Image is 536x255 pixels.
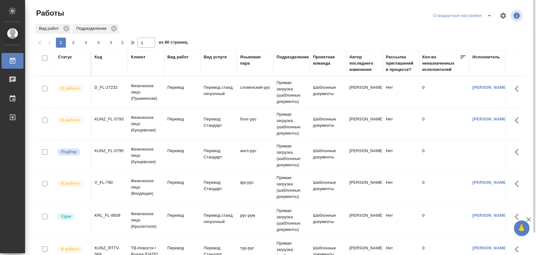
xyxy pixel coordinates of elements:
[511,113,526,128] button: Здесь прячутся важные кнопки
[237,81,273,103] td: словенский-рус
[58,54,72,60] div: Статус
[81,38,91,48] button: 3
[237,209,273,231] td: рус-рум
[473,117,507,121] a: [PERSON_NAME]
[61,180,79,187] p: В работе
[73,24,119,34] div: Подразделение
[57,84,88,93] div: Исполнитель выполняет работу
[273,108,310,140] td: Прямая загрузка (шаблонные документы)
[204,148,234,160] p: Перевод Стандарт
[167,54,189,60] div: Вид работ
[432,11,496,21] div: split button
[95,116,125,122] div: KUNZ_FL-5793
[511,176,526,191] button: Здесь прячутся важные кнопки
[383,176,419,198] td: Нет
[204,84,234,97] p: Перевод станд. несрочный
[273,77,310,108] td: Прямая загрузка (шаблонные документы)
[57,116,88,125] div: Исполнитель выполняет работу
[95,148,125,154] div: KUNZ_FL-5795
[419,145,469,167] td: 0
[39,25,61,32] p: Вид работ
[61,149,77,155] p: Подбор
[61,117,79,123] p: В работе
[35,24,71,34] div: Вид работ
[473,180,507,185] a: [PERSON_NAME]
[419,81,469,103] td: 0
[277,54,309,60] div: Подразделение
[68,38,79,48] button: 2
[419,209,469,231] td: 0
[383,81,419,103] td: Нет
[310,81,346,103] td: Шаблонные документы
[346,209,383,231] td: [PERSON_NAME]
[346,81,383,103] td: [PERSON_NAME]
[204,212,234,225] p: Перевод станд. несрочный
[167,84,198,91] p: Перевод
[473,85,507,90] a: [PERSON_NAME]
[310,209,346,231] td: Шаблонные документы
[167,212,198,219] p: Перевод
[61,246,79,252] p: В работе
[517,222,527,235] span: 🙏
[57,148,88,156] div: Можно подбирать исполнителей
[511,145,526,160] button: Здесь прячутся важные кнопки
[95,212,125,219] div: KRL_FL-8609
[35,8,64,18] span: Работы
[167,179,198,186] p: Перевод
[237,176,273,198] td: фр-рус
[61,213,71,220] p: Сдан
[95,54,102,60] div: Код
[237,113,273,135] td: болг-рус
[473,246,507,250] a: [PERSON_NAME]
[57,179,88,188] div: Исполнитель выполняет работу
[419,113,469,135] td: 0
[159,39,187,48] span: из 80 страниц
[131,83,161,102] p: Физическое лицо (Пушкинская)
[346,113,383,135] td: [PERSON_NAME]
[273,172,310,203] td: Прямая загрузка (шаблонные документы)
[310,145,346,167] td: Шаблонные документы
[346,145,383,167] td: [PERSON_NAME]
[61,85,79,92] p: В работе
[204,54,227,60] div: Вид услуги
[95,179,125,186] div: V_FL-790
[167,148,198,154] p: Перевод
[204,116,234,129] p: Перевод Стандарт
[273,205,310,236] td: Прямая загрузка (шаблонные документы)
[514,220,530,236] button: 🙏
[310,113,346,135] td: Шаблонные документы
[511,209,526,224] button: Здесь прячутся важные кнопки
[511,10,524,22] span: Посмотреть информацию
[383,209,419,231] td: Нет
[240,54,270,66] div: Языковая пара
[204,179,234,192] p: Перевод Стандарт
[310,176,346,198] td: Шаблонные документы
[419,176,469,198] td: 0
[131,54,145,60] div: Клиент
[106,38,116,48] button: 5
[131,146,161,165] p: Физическое лицо (Кунцевская)
[167,245,198,251] p: Перевод
[273,140,310,171] td: Прямая загрузка (шаблонные документы)
[76,25,109,32] p: Подразделение
[131,114,161,133] p: Физическое лицо (Кунцевская)
[57,212,88,221] div: Менеджер проверил работу исполнителя, передает ее на следующий этап
[81,40,91,46] span: 3
[422,54,460,73] div: Кол-во неназначенных исполнителей
[313,54,343,66] div: Проектная команда
[386,54,416,73] div: Рассылка приглашений в процессе?
[131,211,161,230] p: Физическое лицо (Крылатское)
[131,178,161,197] p: Физическое лицо (Входящие)
[106,40,116,46] span: 5
[237,145,273,167] td: англ-рус
[94,38,104,48] button: 4
[511,81,526,96] button: Здесь прячутся важные кнопки
[473,213,507,218] a: [PERSON_NAME]
[57,245,88,253] div: Исполнитель выполняет работу
[346,176,383,198] td: [PERSON_NAME]
[383,145,419,167] td: Нет
[496,8,511,23] span: Настроить таблицу
[68,40,79,46] span: 2
[383,113,419,135] td: Нет
[349,54,380,73] div: Автор последнего изменения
